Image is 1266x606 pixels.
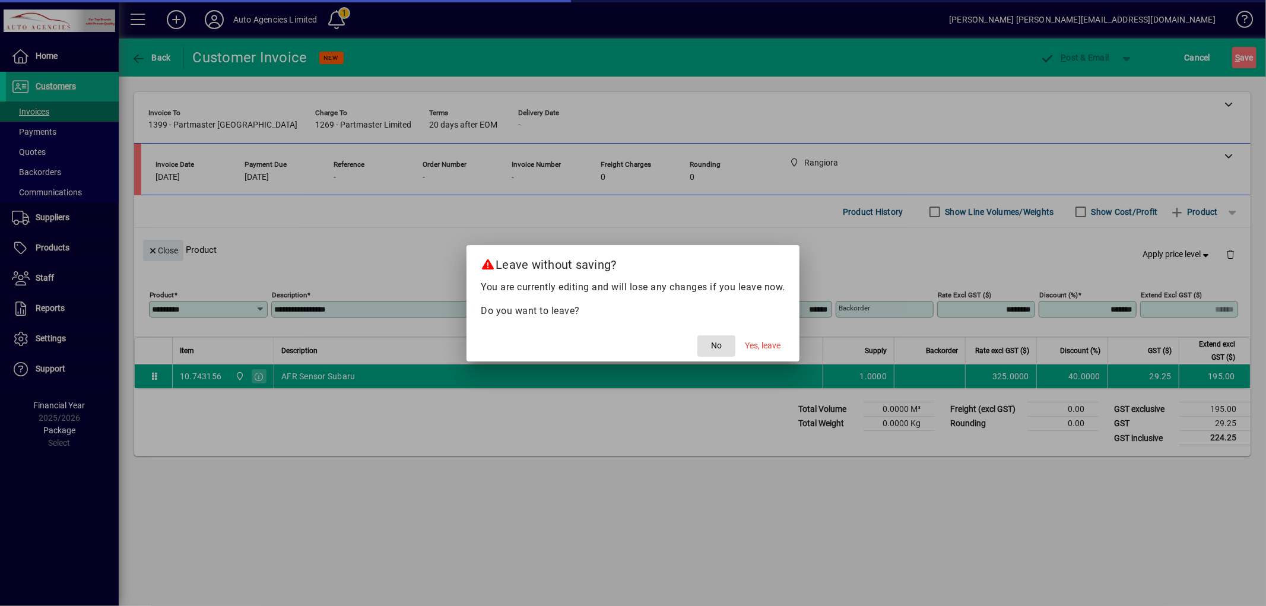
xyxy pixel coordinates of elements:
[481,304,785,318] p: Do you want to leave?
[481,280,785,294] p: You are currently editing and will lose any changes if you leave now.
[745,340,780,352] span: Yes, leave
[740,335,785,357] button: Yes, leave
[711,340,722,352] span: No
[697,335,735,357] button: No
[467,245,799,280] h2: Leave without saving?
